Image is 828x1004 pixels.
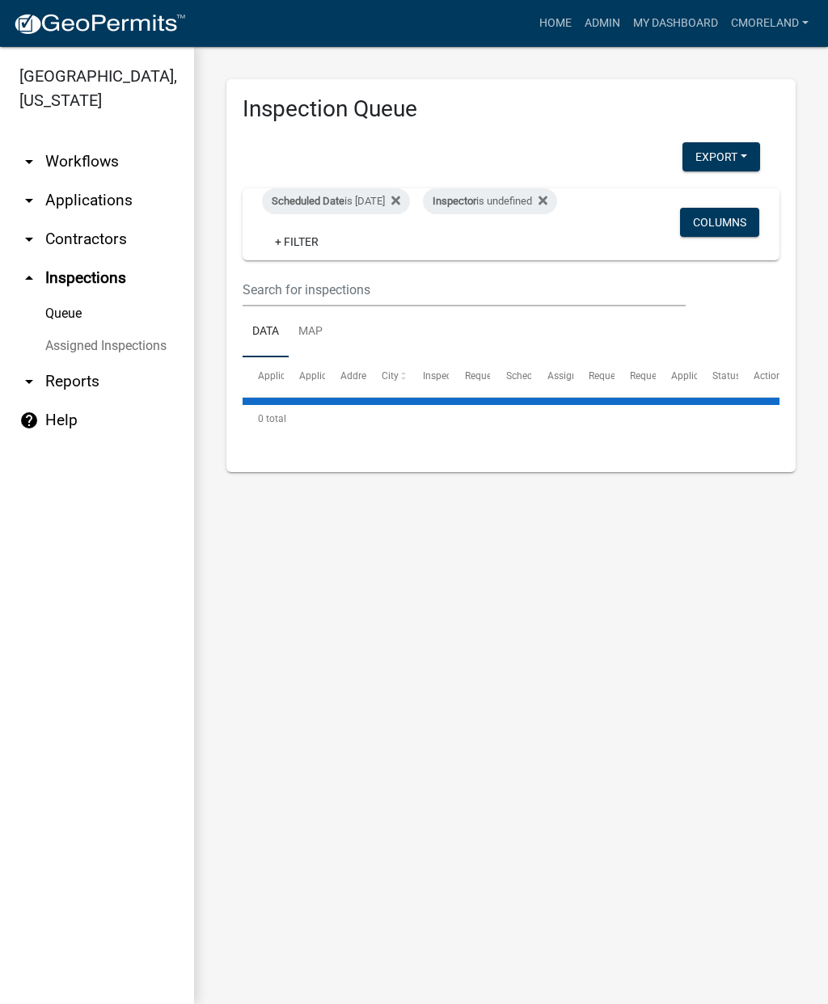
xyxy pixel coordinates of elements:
div: is [DATE] [262,188,410,214]
i: arrow_drop_down [19,191,39,210]
div: is undefined [423,188,557,214]
div: 0 total [243,399,779,439]
span: Application Type [299,370,373,382]
datatable-header-cell: Actions [738,357,779,396]
a: Admin [578,8,627,39]
button: Columns [680,208,759,237]
input: Search for inspections [243,273,686,306]
span: Inspection Type [423,370,492,382]
span: Inspector [433,195,476,207]
span: Assigned Inspector [547,370,631,382]
datatable-header-cell: Address [325,357,366,396]
datatable-header-cell: Status [697,357,738,396]
span: Requestor Name [589,370,661,382]
datatable-header-cell: Scheduled Time [490,357,531,396]
span: Status [712,370,741,382]
h3: Inspection Queue [243,95,779,123]
i: arrow_drop_up [19,268,39,288]
span: Application [258,370,308,382]
datatable-header-cell: City [366,357,408,396]
span: Scheduled Date [272,195,344,207]
datatable-header-cell: Application Type [284,357,325,396]
a: cmoreland [724,8,815,39]
a: Map [289,306,332,358]
i: arrow_drop_down [19,372,39,391]
button: Export [682,142,760,171]
datatable-header-cell: Assigned Inspector [531,357,572,396]
i: arrow_drop_down [19,230,39,249]
a: Home [533,8,578,39]
i: help [19,411,39,430]
datatable-header-cell: Requested Date [449,357,490,396]
a: My Dashboard [627,8,724,39]
span: Actions [754,370,787,382]
datatable-header-cell: Requestor Phone [615,357,656,396]
span: Scheduled Time [506,370,576,382]
span: Address [340,370,376,382]
span: Application Description [671,370,773,382]
a: + Filter [262,227,332,256]
datatable-header-cell: Application Description [656,357,697,396]
a: Data [243,306,289,358]
i: arrow_drop_down [19,152,39,171]
span: Requestor Phone [630,370,704,382]
datatable-header-cell: Application [243,357,284,396]
datatable-header-cell: Requestor Name [573,357,615,396]
datatable-header-cell: Inspection Type [408,357,449,396]
span: Requested Date [465,370,533,382]
span: City [382,370,399,382]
